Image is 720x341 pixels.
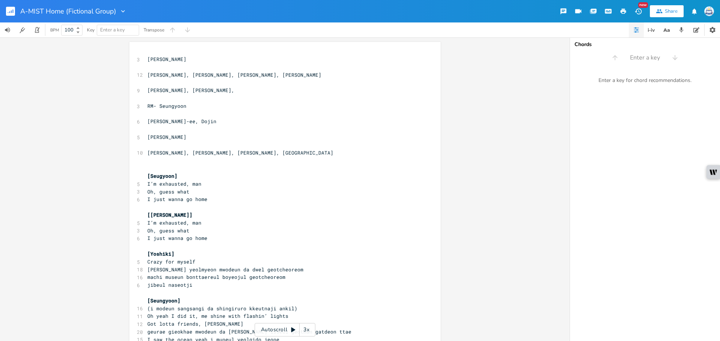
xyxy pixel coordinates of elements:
span: Enter a key [630,54,660,62]
span: [PERSON_NAME] [147,56,186,63]
span: Oh yeah I did it, me shine with flashin’ lights [147,313,288,319]
div: Autoscroll [255,323,315,337]
span: [PERSON_NAME], [PERSON_NAME], [PERSON_NAME], [PERSON_NAME] [147,71,321,78]
span: RM- Seungyoon [147,103,186,109]
span: [PERSON_NAME], [PERSON_NAME], [147,87,234,94]
span: (i modeun sangsangi da shingiruro kkeutnaji ankil) [147,305,297,312]
span: Enter a key [100,27,125,33]
span: [Seugyoon] [147,173,177,179]
span: I’m exhausted, man [147,180,201,187]
span: [[PERSON_NAME]] [147,211,192,218]
span: [PERSON_NAME] yeolmyeon mwodeun da dwel geotcheoreom [147,266,303,273]
span: [PERSON_NAME] [147,134,186,140]
span: A-MIST Home (Fictional Group) [20,8,116,15]
div: 3x [300,323,313,337]
span: I’m exhausted, man [147,219,201,226]
button: New [631,4,646,18]
span: geurae gieokhae mwodeun da [PERSON_NAME] isseul geotman gatdeon ttae [147,328,351,335]
span: Crazy for myself [147,258,195,265]
span: I just wanna go home [147,235,207,241]
span: [PERSON_NAME], [PERSON_NAME], [PERSON_NAME], [GEOGRAPHIC_DATA] [147,149,333,156]
div: Enter a key for chord recommendations. [570,73,720,88]
span: machi museun bonttaereul boyeojul geotcheoreom [147,274,285,280]
div: BPM [50,28,59,32]
button: Share [650,5,684,17]
span: Got lotta friends, [PERSON_NAME] [147,320,243,327]
span: I just wanna go home [147,196,207,203]
div: Transpose [144,28,164,32]
div: Share [665,8,678,15]
span: [PERSON_NAME]-ee, Dojin [147,118,216,125]
span: jibeul naseotji [147,281,192,288]
div: Key [87,28,94,32]
span: Oh, guess what [147,227,189,234]
div: Chords [574,42,715,47]
span: [Yoshiki] [147,250,174,257]
div: New [638,2,648,8]
span: Oh, guess what [147,188,189,195]
img: Sign In [704,6,714,16]
span: [Seungyoon] [147,297,180,304]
